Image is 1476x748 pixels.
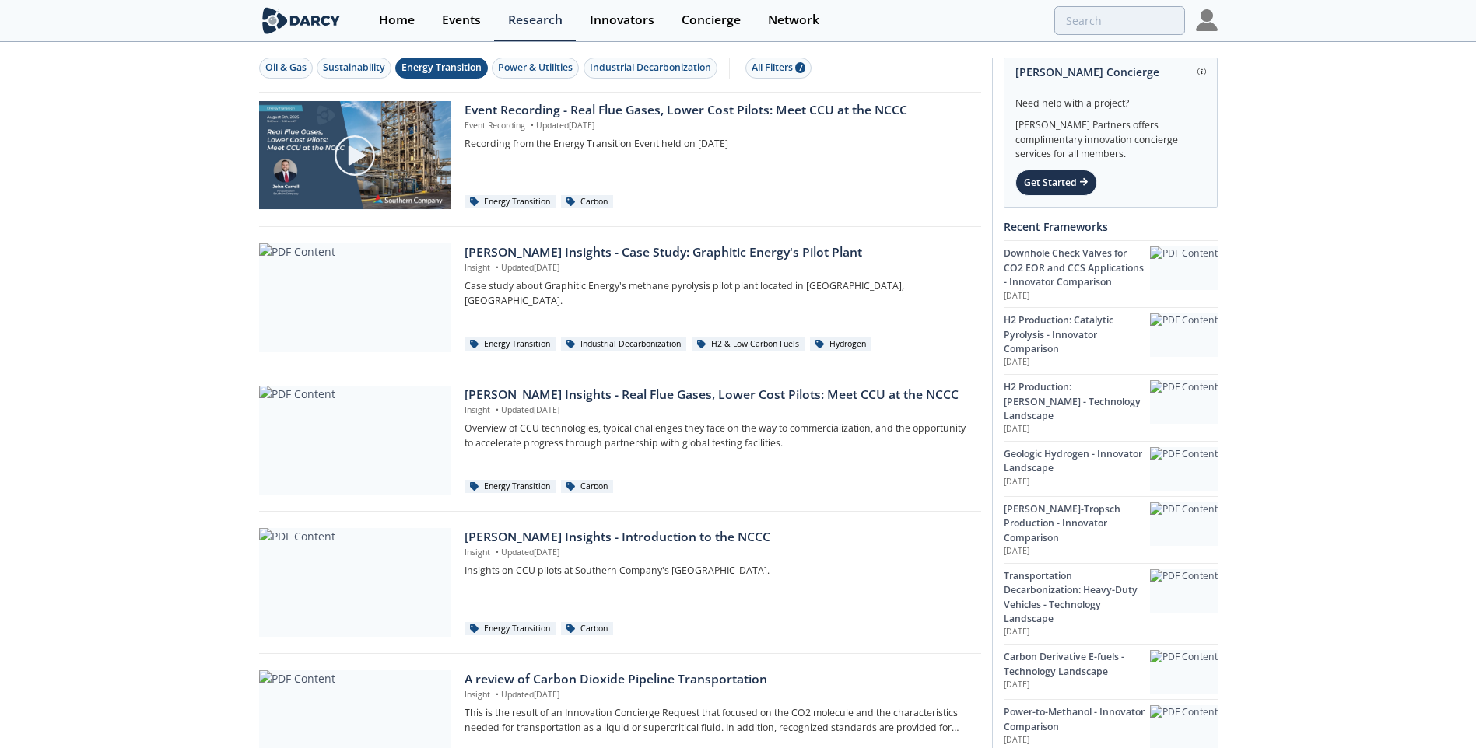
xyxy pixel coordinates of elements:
[590,14,654,26] div: Innovators
[493,404,501,415] span: •
[1196,9,1218,31] img: Profile
[692,337,805,351] div: H2 & Low Carbon Fuels
[465,101,969,120] div: Event Recording - Real Flue Gases, Lower Cost Pilots: Meet CCU at the NCCC
[1004,213,1218,240] div: Recent Frameworks
[1004,502,1150,545] div: [PERSON_NAME]-Tropsch Production - Innovator Comparison
[1004,569,1150,627] div: Transportation Decarbonization: Heavy-Duty Vehicles - Technology Landscape
[465,243,969,262] div: [PERSON_NAME] Insights - Case Study: Graphitic Energy's Pilot Plant
[1004,644,1218,699] a: Carbon Derivative E-fuels - Technology Landscape [DATE] PDF Content
[561,337,686,351] div: Industrial Decarbonization
[465,386,969,404] div: [PERSON_NAME] Insights - Real Flue Gases, Lower Cost Pilots: Meet CCU at the NCCC
[317,58,391,79] button: Sustainability
[1004,563,1218,644] a: Transportation Decarbonization: Heavy-Duty Vehicles - Technology Landscape [DATE] PDF Content
[1015,58,1206,86] div: [PERSON_NAME] Concierge
[465,480,556,494] div: Energy Transition
[795,62,805,73] span: 7
[1411,686,1460,732] iframe: chat widget
[323,61,385,75] div: Sustainability
[465,547,969,559] p: Insight Updated [DATE]
[333,134,377,177] img: play-chapters-gray.svg
[1004,679,1150,691] p: [DATE]
[465,689,969,701] p: Insight Updated [DATE]
[465,337,556,351] div: Energy Transition
[442,14,481,26] div: Events
[561,480,613,494] div: Carbon
[465,404,969,417] p: Insight Updated [DATE]
[1004,441,1218,496] a: Geologic Hydrogen - Innovator Landscape [DATE] PDF Content
[465,528,969,547] div: [PERSON_NAME] Insights - Introduction to the NCCC
[401,61,482,75] div: Energy Transition
[395,58,488,79] button: Energy Transition
[752,61,805,75] div: All Filters
[561,195,613,209] div: Carbon
[508,14,563,26] div: Research
[259,7,344,34] img: logo-wide.svg
[265,61,307,75] div: Oil & Gas
[528,120,536,131] span: •
[1004,496,1218,563] a: [PERSON_NAME]-Tropsch Production - Innovator Comparison [DATE] PDF Content
[1004,356,1150,369] p: [DATE]
[561,622,613,636] div: Carbon
[1004,380,1150,423] div: H2 Production: [PERSON_NAME] - Technology Landscape
[682,14,741,26] div: Concierge
[1004,374,1218,441] a: H2 Production: [PERSON_NAME] - Technology Landscape [DATE] PDF Content
[465,262,969,274] p: Insight Updated [DATE]
[259,58,313,79] button: Oil & Gas
[1054,6,1185,35] input: Advanced Search
[810,337,871,351] div: Hydrogen
[1004,290,1150,302] p: [DATE]
[1004,313,1150,356] div: H2 Production: Catalytic Pyrolysis - Innovator Comparison
[1197,68,1206,76] img: information.svg
[745,58,812,79] button: All Filters 7
[465,120,969,132] p: Event Recording Updated [DATE]
[493,262,501,273] span: •
[1004,734,1150,746] p: [DATE]
[584,58,717,79] button: Industrial Decarbonization
[1015,86,1206,110] div: Need help with a project?
[492,58,579,79] button: Power & Utilities
[465,564,969,578] p: Insights on CCU pilots at Southern Company's [GEOGRAPHIC_DATA].
[493,547,501,558] span: •
[259,101,451,209] img: Video Content
[1004,246,1150,289] div: Downhole Check Valves for CO2 EOR and CCS Applications - Innovator Comparison
[465,622,556,636] div: Energy Transition
[259,528,981,637] a: PDF Content [PERSON_NAME] Insights - Introduction to the NCCC Insight •Updated[DATE] Insights on ...
[465,279,969,308] p: Case study about Graphitic Energy's methane pyrolysis pilot plant located in [GEOGRAPHIC_DATA], [...
[1004,307,1218,374] a: H2 Production: Catalytic Pyrolysis - Innovator Comparison [DATE] PDF Content
[498,61,573,75] div: Power & Utilities
[379,14,415,26] div: Home
[465,195,556,209] div: Energy Transition
[1004,423,1150,435] p: [DATE]
[1004,447,1150,476] div: Geologic Hydrogen - Innovator Landscape
[1004,626,1150,638] p: [DATE]
[1004,705,1150,734] div: Power-to-Methanol - Innovator Comparison
[465,670,969,689] div: A review of Carbon Dioxide Pipeline Transportation
[465,706,969,735] p: This is the result of an Innovation Concierge Request that focused on the CO2 molecule and the ch...
[259,101,981,210] a: Video Content Event Recording - Real Flue Gases, Lower Cost Pilots: Meet CCU at the NCCC Event Re...
[1004,476,1150,488] p: [DATE]
[1004,240,1218,307] a: Downhole Check Valves for CO2 EOR and CCS Applications - Innovator Comparison [DATE] PDF Content
[1004,545,1150,558] p: [DATE]
[768,14,819,26] div: Network
[590,61,711,75] div: Industrial Decarbonization
[1004,650,1150,679] div: Carbon Derivative E-fuels - Technology Landscape
[465,421,969,450] p: Overview of CCU technologies, typical challenges they face on the way to commercialization, and t...
[1015,110,1206,162] div: [PERSON_NAME] Partners offers complimentary innovation concierge services for all members.
[259,243,981,352] a: PDF Content [PERSON_NAME] Insights - Case Study: Graphitic Energy's Pilot Plant Insight •Updated[...
[465,137,969,151] p: Recording from the Energy Transition Event held on [DATE]
[259,386,981,495] a: PDF Content [PERSON_NAME] Insights - Real Flue Gases, Lower Cost Pilots: Meet CCU at the NCCC Ins...
[1015,170,1097,196] div: Get Started
[493,689,501,700] span: •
